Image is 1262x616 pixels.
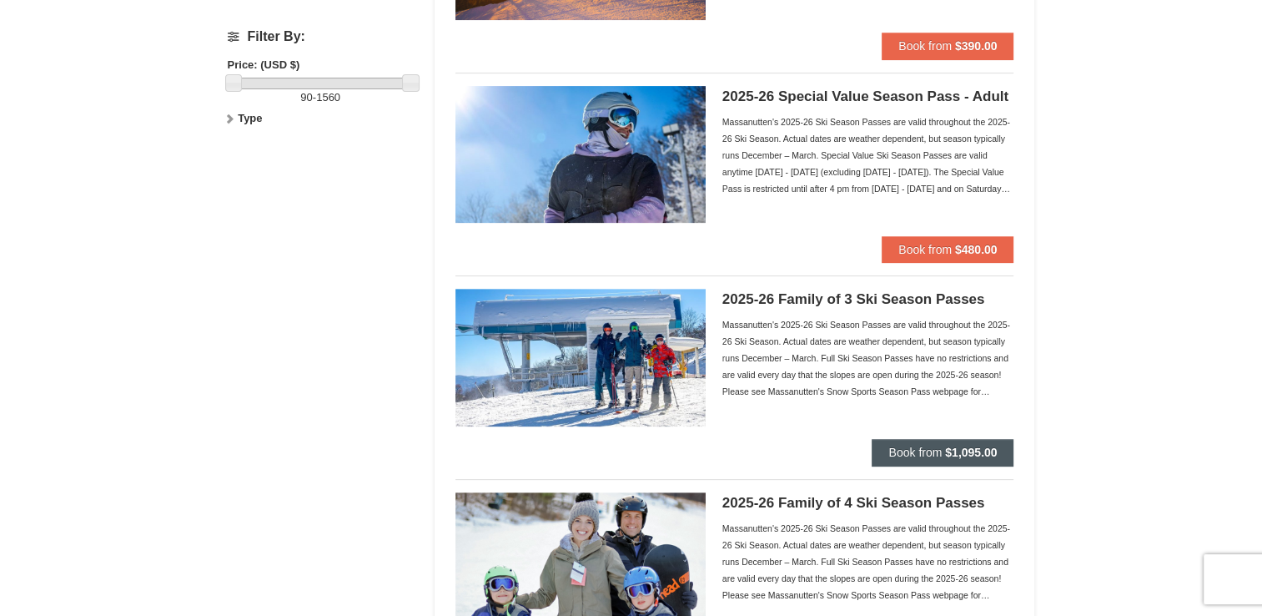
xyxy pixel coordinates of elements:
[722,495,1014,512] h5: 2025-26 Family of 4 Ski Season Passes
[882,236,1013,263] button: Book from $480.00
[722,88,1014,105] h5: 2025-26 Special Value Season Pass - Adult
[955,243,998,256] strong: $480.00
[882,33,1013,59] button: Book from $390.00
[888,446,942,459] span: Book from
[228,29,414,44] h4: Filter By:
[722,291,1014,308] h5: 2025-26 Family of 3 Ski Season Passes
[228,89,414,106] label: -
[228,58,300,71] strong: Price: (USD $)
[300,91,312,104] span: 90
[722,114,1014,197] div: Massanutten's 2025-26 Ski Season Passes are valid throughout the 2025-26 Ski Season. Actual dates...
[238,112,262,124] strong: Type
[722,316,1014,400] div: Massanutten's 2025-26 Ski Season Passes are valid throughout the 2025-26 Ski Season. Actual dates...
[316,91,340,104] span: 1560
[455,289,706,426] img: 6619937-199-446e7550.jpg
[945,446,997,459] strong: $1,095.00
[455,86,706,223] img: 6619937-198-dda1df27.jpg
[898,39,952,53] span: Book from
[955,39,998,53] strong: $390.00
[722,520,1014,603] div: Massanutten's 2025-26 Ski Season Passes are valid throughout the 2025-26 Ski Season. Actual dates...
[898,243,952,256] span: Book from
[872,439,1013,466] button: Book from $1,095.00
